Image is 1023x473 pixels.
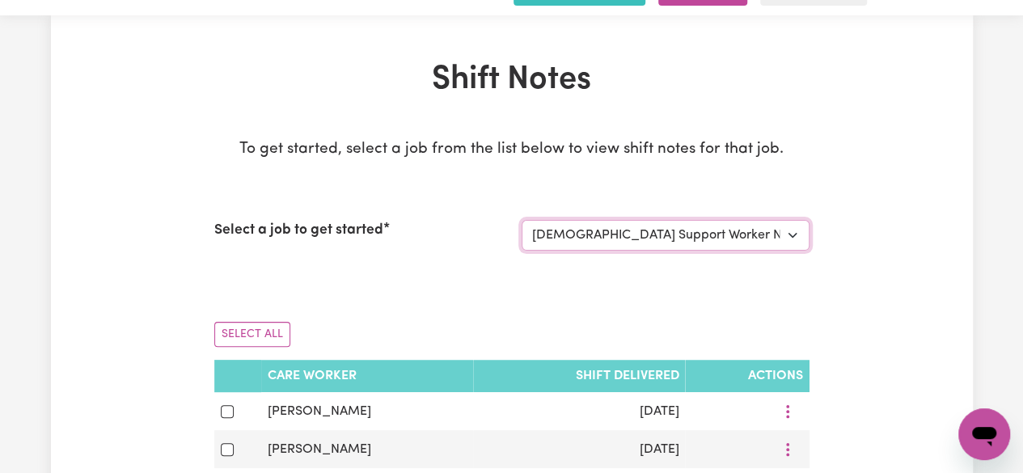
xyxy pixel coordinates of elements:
[473,360,685,392] th: Shift delivered
[214,220,383,241] label: Select a job to get started
[214,138,810,162] p: To get started, select a job from the list below to view shift notes for that job.
[268,370,357,382] span: Care Worker
[772,399,803,424] button: More options
[214,61,810,99] h1: Shift Notes
[958,408,1010,460] iframe: Button to launch messaging window
[268,405,371,418] span: [PERSON_NAME]
[268,443,371,456] span: [PERSON_NAME]
[214,322,290,347] button: Select All
[685,360,809,392] th: Actions
[473,430,685,468] td: [DATE]
[473,392,685,430] td: [DATE]
[772,437,803,462] button: More options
